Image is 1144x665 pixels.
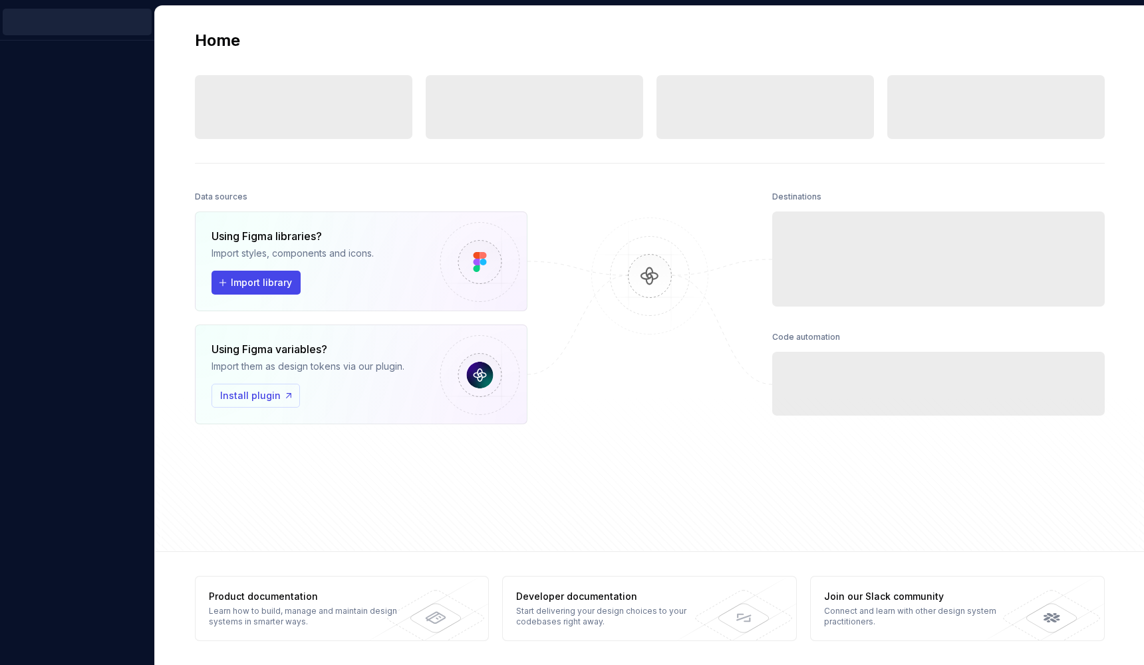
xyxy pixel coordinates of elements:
[220,389,281,402] span: Install plugin
[824,606,1018,627] div: Connect and learn with other design system practitioners.
[212,384,300,408] a: Install plugin
[195,576,490,641] a: Product documentationLearn how to build, manage and maintain design systems in smarter ways.
[195,30,240,51] h2: Home
[212,360,404,373] div: Import them as design tokens via our plugin.
[209,590,402,603] div: Product documentation
[209,606,402,627] div: Learn how to build, manage and maintain design systems in smarter ways.
[516,606,710,627] div: Start delivering your design choices to your codebases right away.
[516,590,710,603] div: Developer documentation
[212,271,301,295] button: Import library
[502,576,797,641] a: Developer documentationStart delivering your design choices to your codebases right away.
[212,341,404,357] div: Using Figma variables?
[772,328,840,346] div: Code automation
[231,276,292,289] span: Import library
[772,188,821,206] div: Destinations
[195,188,247,206] div: Data sources
[810,576,1105,641] a: Join our Slack communityConnect and learn with other design system practitioners.
[212,228,374,244] div: Using Figma libraries?
[212,247,374,260] div: Import styles, components and icons.
[824,590,1018,603] div: Join our Slack community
